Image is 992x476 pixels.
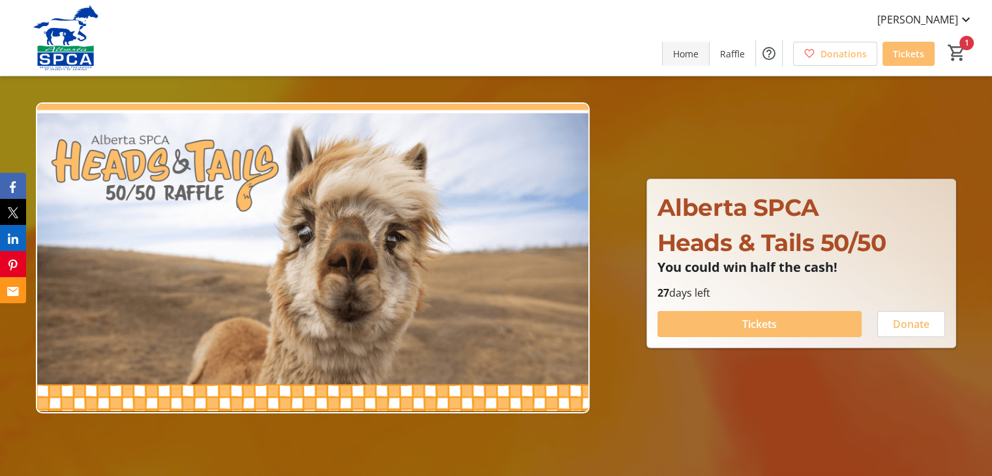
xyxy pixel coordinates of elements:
button: Cart [945,41,969,65]
span: Tickets [742,316,777,332]
button: Tickets [657,311,862,337]
span: Heads & Tails 50/50 [657,228,886,257]
span: Donations [820,47,867,61]
span: Home [673,47,699,61]
span: Tickets [893,47,924,61]
button: Donate [877,311,945,337]
a: Tickets [882,42,935,66]
span: [PERSON_NAME] [877,12,958,27]
img: Alberta SPCA's Logo [8,5,124,70]
a: Home [663,42,709,66]
button: Help [756,40,782,67]
a: Donations [793,42,877,66]
a: Raffle [710,42,755,66]
span: Raffle [720,47,745,61]
span: Alberta SPCA [657,193,819,222]
p: You could win half the cash! [657,260,945,275]
span: Donate [893,316,929,332]
span: 27 [657,286,669,300]
button: [PERSON_NAME] [867,9,984,30]
img: Campaign CTA Media Photo [36,102,590,414]
p: days left [657,285,945,301]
